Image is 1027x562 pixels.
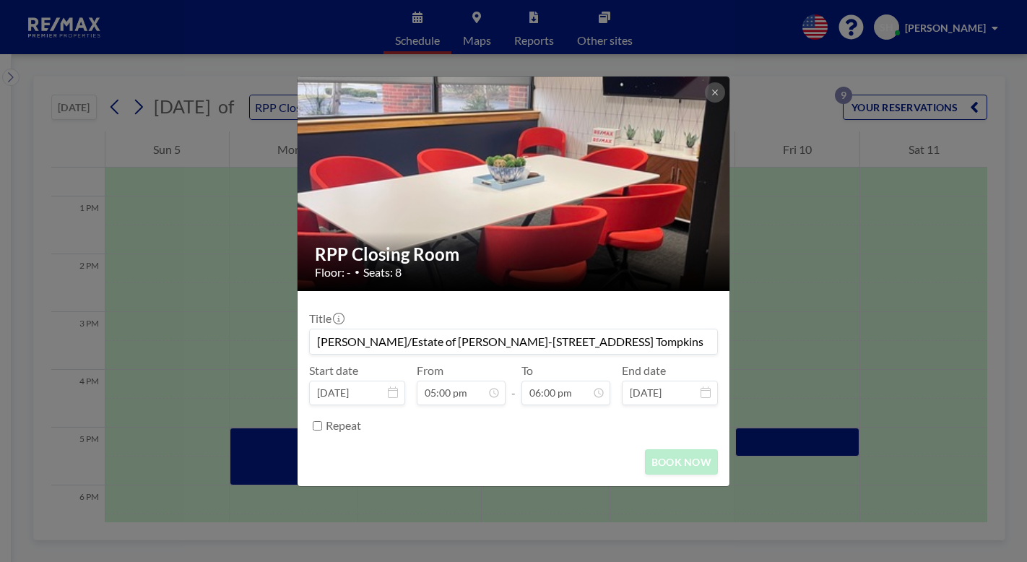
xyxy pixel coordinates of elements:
span: - [511,368,516,400]
span: Seats: 8 [363,265,402,280]
label: Title [309,311,343,326]
h2: RPP Closing Room [315,243,714,265]
input: Stephanie's reservation [310,329,717,354]
label: Start date [309,363,358,378]
label: To [521,363,533,378]
label: From [417,363,443,378]
label: Repeat [326,418,361,433]
label: End date [622,363,666,378]
span: Floor: - [315,265,351,280]
span: • [355,267,360,277]
button: BOOK NOW [645,449,718,475]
